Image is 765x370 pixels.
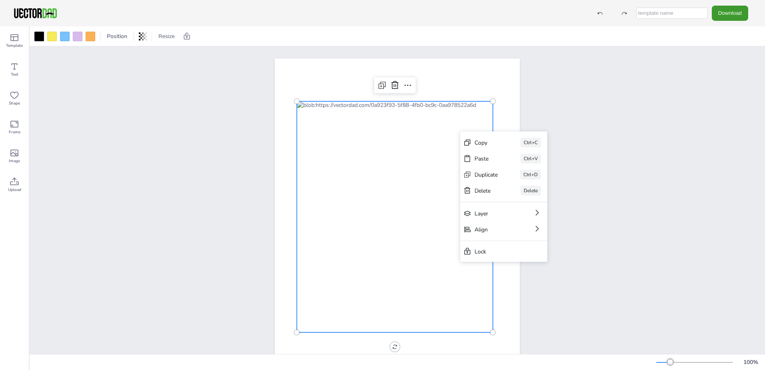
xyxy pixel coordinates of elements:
span: Image [9,158,20,164]
div: 100 % [741,358,760,366]
input: template name [636,8,708,19]
span: Text [11,71,18,78]
span: Upload [8,187,21,193]
div: Duplicate [475,171,498,179]
div: Ctrl+V [521,154,541,163]
div: Delete [521,186,541,195]
div: Paste [475,155,498,163]
button: Download [712,6,748,20]
div: Ctrl+C [521,138,541,147]
div: Ctrl+D [520,170,541,179]
span: Frame [9,129,20,135]
div: Delete [475,187,498,195]
img: VectorDad-1.png [13,7,58,19]
div: Lock [475,248,522,255]
span: Template [6,42,23,49]
div: Align [475,226,511,233]
span: Position [105,32,129,40]
button: Resize [155,30,178,43]
span: Shape [9,100,20,107]
div: Layer [475,210,511,217]
div: Copy [475,139,498,147]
